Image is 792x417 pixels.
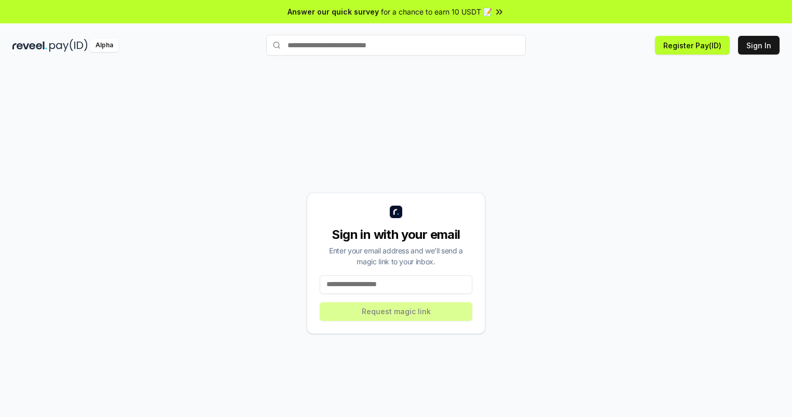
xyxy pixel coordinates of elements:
span: Answer our quick survey [288,6,379,17]
img: logo_small [390,206,402,218]
button: Register Pay(ID) [655,36,730,55]
div: Alpha [90,39,119,52]
div: Sign in with your email [320,226,472,243]
div: Enter your email address and we’ll send a magic link to your inbox. [320,245,472,267]
img: pay_id [49,39,88,52]
span: for a chance to earn 10 USDT 📝 [381,6,492,17]
img: reveel_dark [12,39,47,52]
button: Sign In [738,36,780,55]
